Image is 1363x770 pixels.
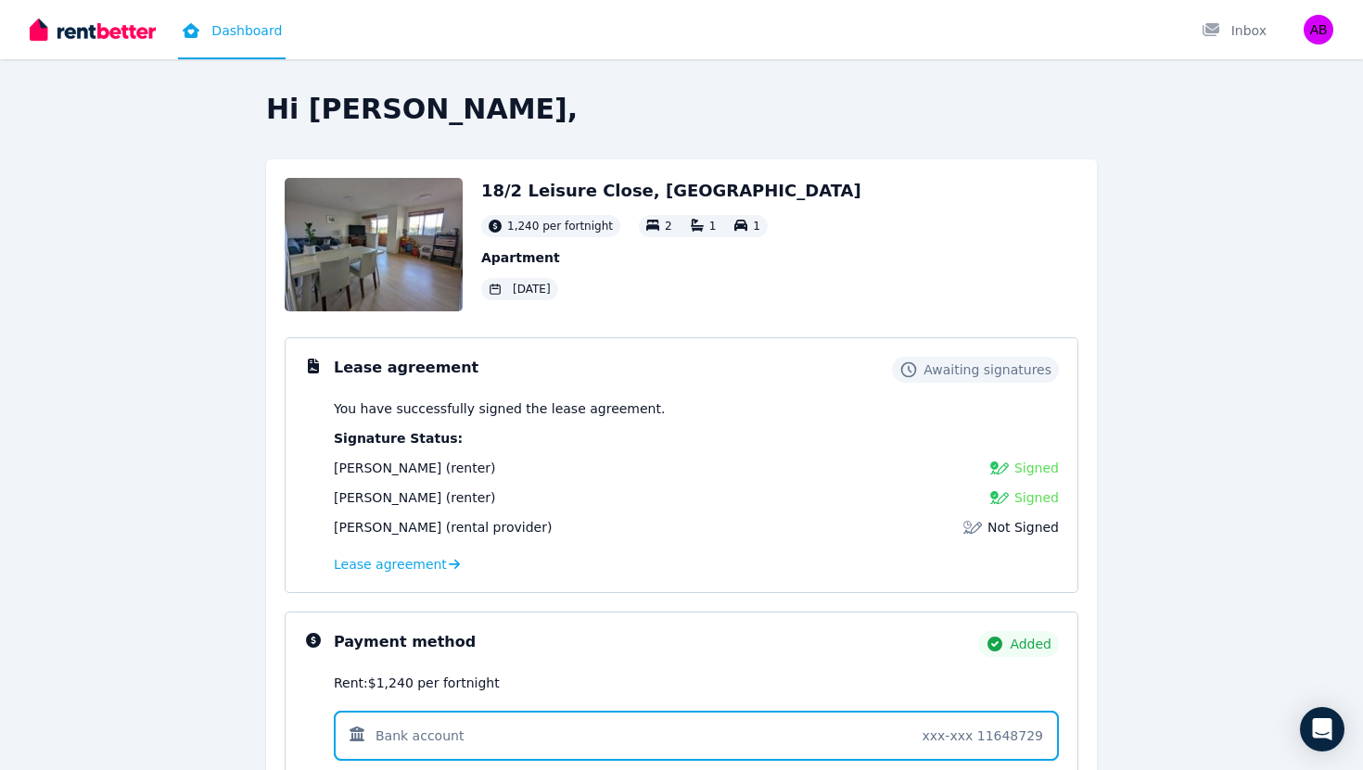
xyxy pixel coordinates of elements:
[513,282,551,297] span: [DATE]
[334,461,441,475] span: [PERSON_NAME]
[1202,21,1267,40] div: Inbox
[990,459,1009,477] img: Signed Lease
[334,459,495,477] div: (renter)
[990,488,1009,507] img: Signed Lease
[753,220,760,233] span: 1
[665,220,672,233] span: 2
[30,16,156,44] img: RentBetter
[1304,15,1333,44] img: Amrithnath Sreedevi Babu
[334,429,1059,448] p: Signature Status:
[334,555,460,574] a: Lease agreement
[481,248,861,267] p: Apartment
[481,178,861,204] h2: 18/2 Leisure Close, [GEOGRAPHIC_DATA]
[334,518,552,536] div: (rental provider)
[924,360,1051,379] span: Awaiting signatures
[334,399,1059,418] p: You have successfully signed the lease agreement.
[334,631,476,653] h3: Payment method
[1014,488,1059,507] span: Signed
[1010,635,1051,653] span: Added
[334,488,495,507] div: (renter)
[334,555,447,574] span: Lease agreement
[963,518,982,536] img: Lease not signed
[1300,707,1344,751] div: Open Intercom Messenger
[334,520,441,535] span: [PERSON_NAME]
[987,518,1059,536] span: Not Signed
[285,178,463,311] img: Property Url
[709,220,717,233] span: 1
[507,219,613,234] span: 1,240 per fortnight
[334,357,478,379] h3: Lease agreement
[1014,459,1059,477] span: Signed
[266,93,1097,126] h2: Hi [PERSON_NAME],
[334,490,441,505] span: [PERSON_NAME]
[334,674,1059,692] div: Rent: $1,240 per fortnight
